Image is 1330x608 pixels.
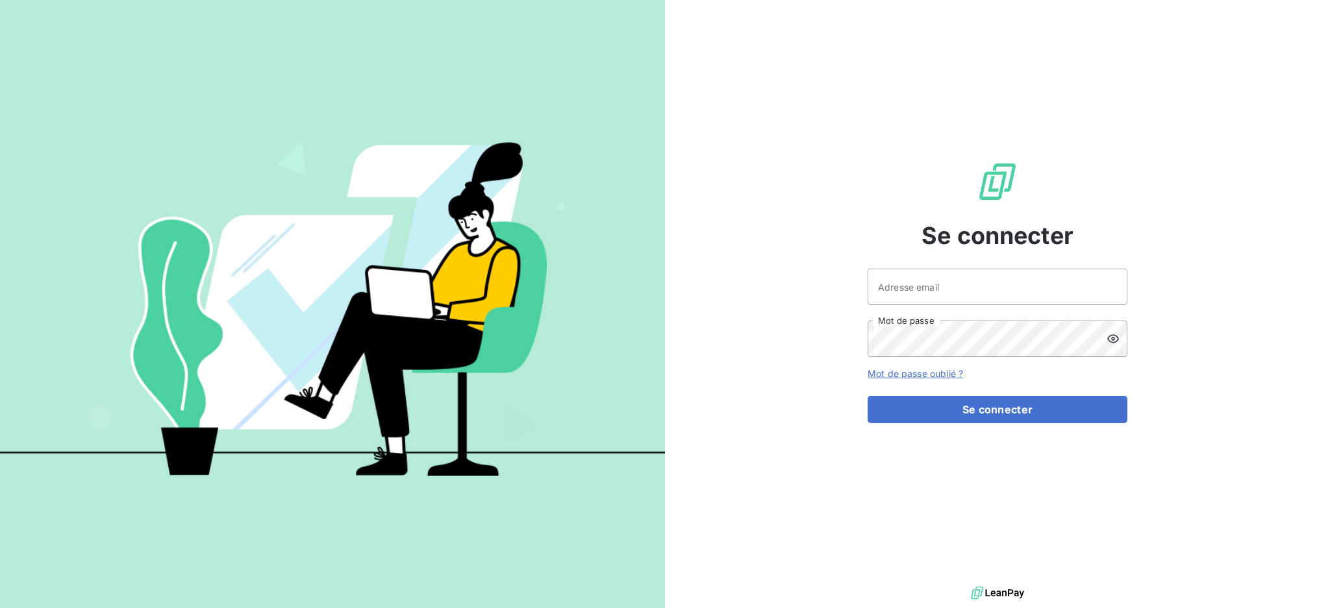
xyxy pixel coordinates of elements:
a: Mot de passe oublié ? [868,368,963,379]
input: placeholder [868,269,1127,305]
span: Se connecter [922,218,1073,253]
img: logo [971,583,1024,603]
button: Se connecter [868,396,1127,423]
img: Logo LeanPay [977,161,1018,202]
